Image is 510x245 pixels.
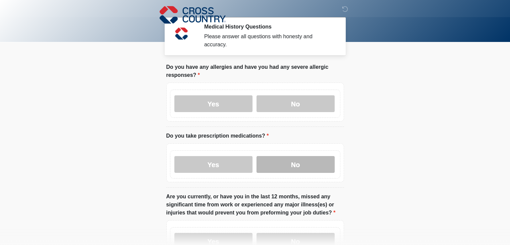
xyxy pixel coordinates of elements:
[166,193,344,217] label: Are you currently, or have you in the last 12 months, missed any significant time from work or ex...
[171,23,191,44] img: Agent Avatar
[166,63,344,79] label: Do you have any allergies and have you had any severe allergic responses?
[166,132,269,140] label: Do you take prescription medications?
[160,5,226,24] img: Cross Country Logo
[174,156,252,173] label: Yes
[204,33,334,49] div: Please answer all questions with honesty and accuracy.
[257,156,335,173] label: No
[174,95,252,112] label: Yes
[257,95,335,112] label: No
